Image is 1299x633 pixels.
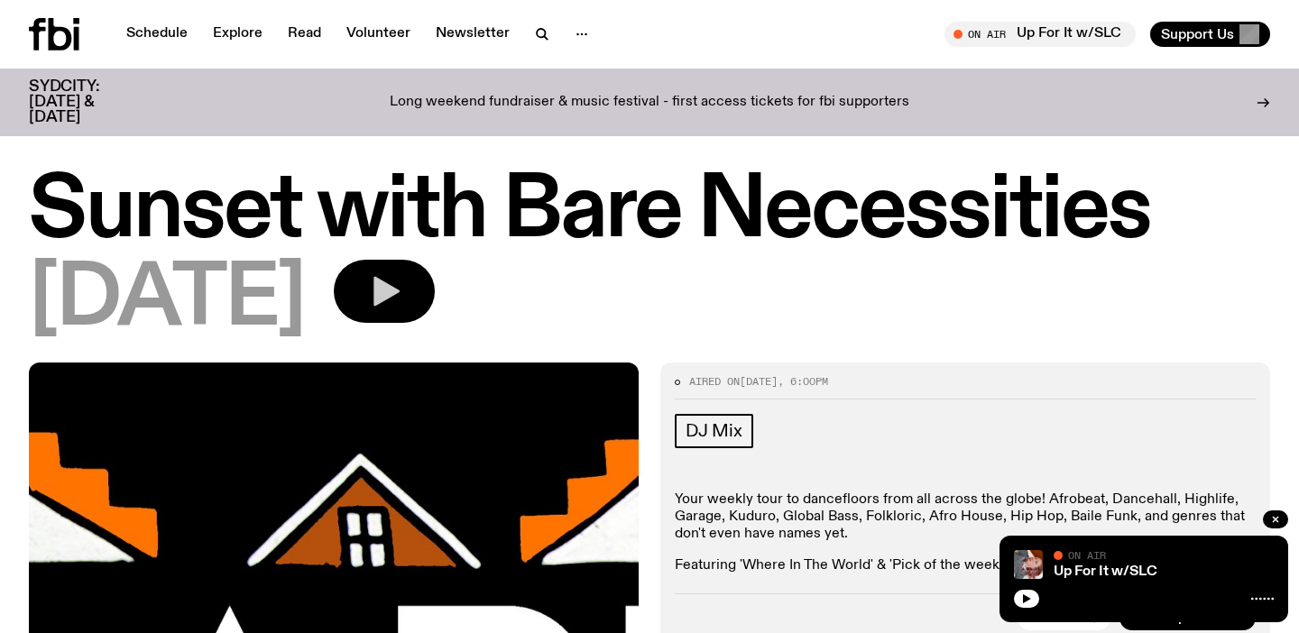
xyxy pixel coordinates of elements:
h3: SYDCITY: [DATE] & [DATE] [29,79,144,125]
p: Featuring 'Where In The World' & 'Pick of the week' [675,557,1256,574]
h1: Sunset with Bare Necessities [29,171,1270,252]
button: Support Us [1150,22,1270,47]
span: Support Us [1161,26,1234,42]
button: On AirUp For It w/SLC [944,22,1136,47]
span: DJ Mix [686,421,742,441]
a: Schedule [115,22,198,47]
a: Read [277,22,332,47]
span: Aired on [689,374,740,389]
a: Up For It w/SLC [1054,564,1157,579]
span: [DATE] [740,374,778,389]
p: Your weekly tour to dancefloors from all across the globe! Afrobeat, Dancehall, Highlife, Garage,... [675,491,1256,544]
span: , 6:00pm [778,374,828,389]
a: DJ Mix [675,414,753,448]
a: Explore [202,22,273,47]
a: Newsletter [425,22,521,47]
span: On Air [1068,549,1106,561]
p: Long weekend fundraiser & music festival - first access tickets for fbi supporters [390,95,909,111]
span: [DATE] [29,260,305,341]
a: Volunteer [336,22,421,47]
